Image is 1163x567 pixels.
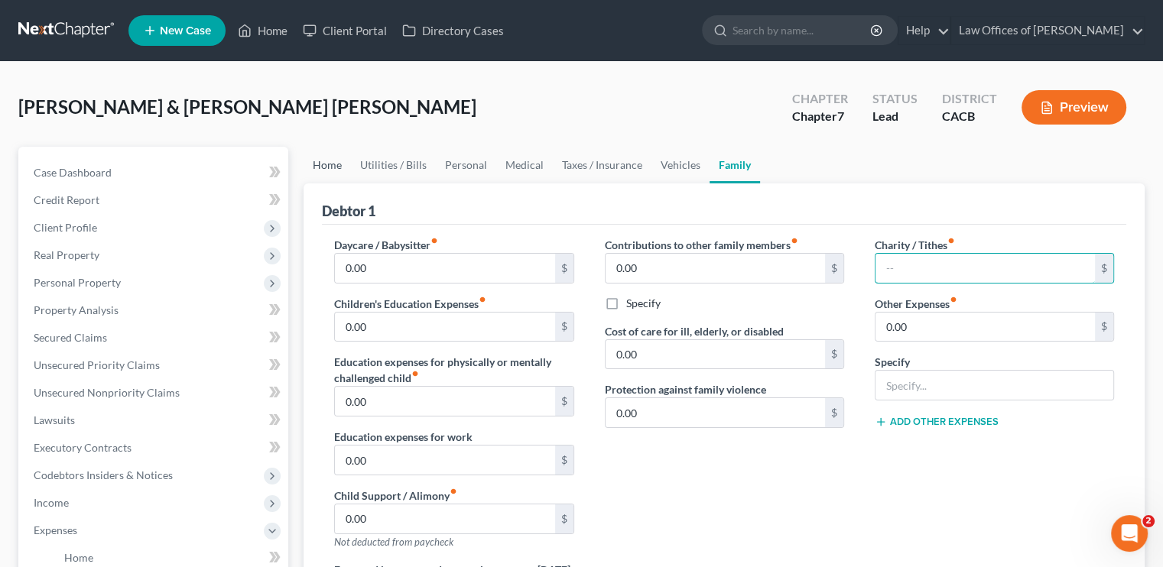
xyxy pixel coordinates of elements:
span: Personal Property [34,276,121,289]
span: Executory Contracts [34,441,132,454]
input: -- [875,313,1095,342]
span: 7 [837,109,844,123]
div: CACB [942,108,997,125]
span: New Case [160,25,211,37]
div: $ [825,254,843,283]
label: Education expenses for physically or mentally challenged child [334,354,573,386]
label: Specify [626,296,661,311]
div: $ [825,398,843,427]
label: Contributions to other family members [605,237,798,253]
input: -- [335,446,554,475]
a: Personal [436,147,496,183]
label: Cost of care for ill, elderly, or disabled [605,323,784,339]
i: fiber_manual_record [450,488,457,495]
a: Home [304,147,351,183]
span: Unsecured Priority Claims [34,358,160,371]
div: $ [555,254,573,283]
span: Credit Report [34,193,99,206]
a: Family [710,147,760,183]
span: Home [64,551,93,564]
div: Status [872,90,918,108]
div: $ [1095,313,1113,342]
div: $ [555,504,573,533]
a: Taxes / Insurance [553,147,651,183]
div: $ [555,313,573,342]
div: Debtor 1 [322,202,375,220]
div: Lead [872,108,918,125]
span: Secured Claims [34,331,107,344]
iframe: Intercom live chat [1111,515,1148,552]
span: Property Analysis [34,303,119,316]
i: fiber_manual_record [479,296,486,303]
a: Lawsuits [21,407,288,434]
span: [PERSON_NAME] & [PERSON_NAME] [PERSON_NAME] [18,96,476,118]
a: Executory Contracts [21,434,288,462]
input: -- [335,504,554,533]
span: Real Property [34,248,99,261]
a: Case Dashboard [21,159,288,186]
label: Child Support / Alimony [334,488,457,504]
a: Law Offices of [PERSON_NAME] [951,17,1144,44]
input: -- [606,398,825,427]
a: Unsecured Nonpriority Claims [21,379,288,407]
input: -- [606,340,825,369]
div: $ [555,446,573,475]
div: $ [1095,254,1113,283]
a: Unsecured Priority Claims [21,352,288,379]
label: Protection against family violence [605,381,766,397]
div: $ [825,340,843,369]
span: 2 [1142,515,1155,527]
label: Other Expenses [875,296,957,312]
a: Client Portal [295,17,395,44]
span: Codebtors Insiders & Notices [34,468,173,481]
input: -- [335,313,554,342]
label: Education expenses for work [334,429,473,445]
i: fiber_manual_record [430,237,438,245]
span: Case Dashboard [34,166,112,179]
i: fiber_manual_record [411,370,419,377]
a: Credit Report [21,186,288,214]
label: Specify [875,354,910,370]
span: Expenses [34,523,77,536]
input: Specify... [875,371,1113,400]
div: District [942,90,997,108]
input: Search by name... [733,16,872,44]
a: Directory Cases [395,17,512,44]
span: Lawsuits [34,413,75,426]
i: fiber_manual_record [950,296,957,303]
label: Daycare / Babysitter [334,237,438,253]
label: Children's Education Expenses [334,296,486,312]
a: Help [898,17,950,44]
div: Chapter [792,108,848,125]
input: -- [606,254,825,283]
div: Chapter [792,90,848,108]
i: fiber_manual_record [791,237,798,245]
input: -- [335,387,554,416]
a: Home [230,17,295,44]
span: Client Profile [34,221,97,234]
a: Property Analysis [21,296,288,324]
span: Income [34,496,69,509]
span: Unsecured Nonpriority Claims [34,386,180,399]
a: Vehicles [651,147,710,183]
button: Preview [1022,90,1126,125]
a: Medical [496,147,553,183]
button: Add Other Expenses [875,416,999,428]
label: Charity / Tithes [875,237,955,253]
i: fiber_manual_record [947,237,955,245]
input: -- [875,254,1095,283]
a: Secured Claims [21,324,288,352]
span: Not deducted from paycheck [334,536,453,548]
a: Utilities / Bills [351,147,436,183]
input: -- [335,254,554,283]
div: $ [555,387,573,416]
